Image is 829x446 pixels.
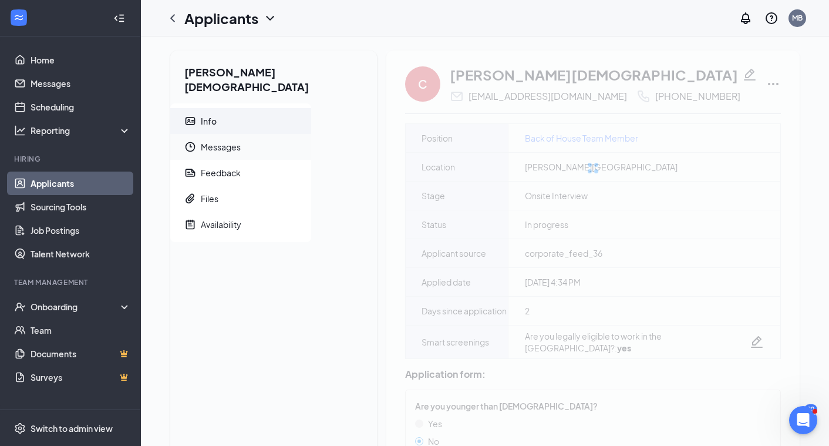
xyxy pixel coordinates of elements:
[764,11,779,25] svg: QuestionInfo
[201,115,217,127] div: Info
[31,95,131,119] a: Scheduling
[170,108,311,134] a: ContactCardInfo
[31,219,131,242] a: Job Postings
[201,219,241,230] div: Availability
[170,51,377,103] h2: [PERSON_NAME][DEMOGRAPHIC_DATA]
[184,167,196,179] svg: Report
[792,13,803,23] div: MB
[184,193,196,204] svg: Paperclip
[31,172,131,195] a: Applicants
[201,193,218,204] div: Files
[184,141,196,153] svg: Clock
[14,301,26,313] svg: UserCheck
[31,342,131,365] a: DocumentsCrown
[13,12,25,24] svg: WorkstreamLogo
[14,125,26,136] svg: Analysis
[31,365,131,389] a: SurveysCrown
[184,8,258,28] h1: Applicants
[739,11,753,25] svg: Notifications
[14,277,129,287] div: Team Management
[201,134,302,160] span: Messages
[31,48,131,72] a: Home
[170,160,311,186] a: ReportFeedback
[14,422,26,434] svg: Settings
[170,212,311,237] a: NoteActiveAvailability
[789,406,817,434] iframe: Intercom live chat
[14,154,129,164] div: Hiring
[31,242,131,266] a: Talent Network
[184,219,196,230] svg: NoteActive
[31,422,113,434] div: Switch to admin view
[804,404,817,414] div: 20
[31,301,121,313] div: Onboarding
[31,72,131,95] a: Messages
[170,186,311,212] a: PaperclipFiles
[184,115,196,127] svg: ContactCard
[31,125,132,136] div: Reporting
[113,12,125,24] svg: Collapse
[170,134,311,160] a: ClockMessages
[31,318,131,342] a: Team
[166,11,180,25] svg: ChevronLeft
[263,11,277,25] svg: ChevronDown
[201,167,241,179] div: Feedback
[31,195,131,219] a: Sourcing Tools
